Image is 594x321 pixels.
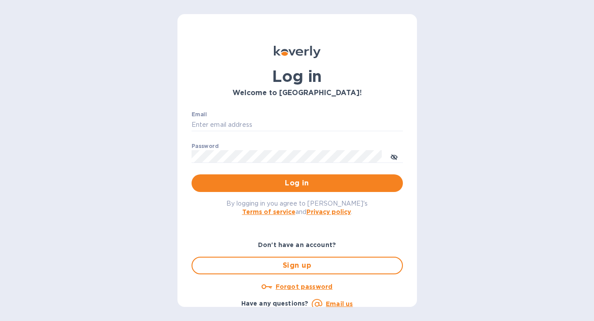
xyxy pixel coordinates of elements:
[192,89,403,97] h3: Welcome to [GEOGRAPHIC_DATA]!
[242,208,295,215] a: Terms of service
[274,46,321,58] img: Koverly
[385,148,403,165] button: toggle password visibility
[192,112,207,117] label: Email
[192,257,403,274] button: Sign up
[192,118,403,132] input: Enter email address
[192,174,403,192] button: Log in
[199,260,395,271] span: Sign up
[192,144,218,149] label: Password
[306,208,351,215] a: Privacy policy
[326,300,353,307] a: Email us
[276,283,332,290] u: Forgot password
[199,178,396,188] span: Log in
[258,241,336,248] b: Don't have an account?
[241,300,309,307] b: Have any questions?
[192,67,403,85] h1: Log in
[226,200,368,215] span: By logging in you agree to [PERSON_NAME]'s and .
